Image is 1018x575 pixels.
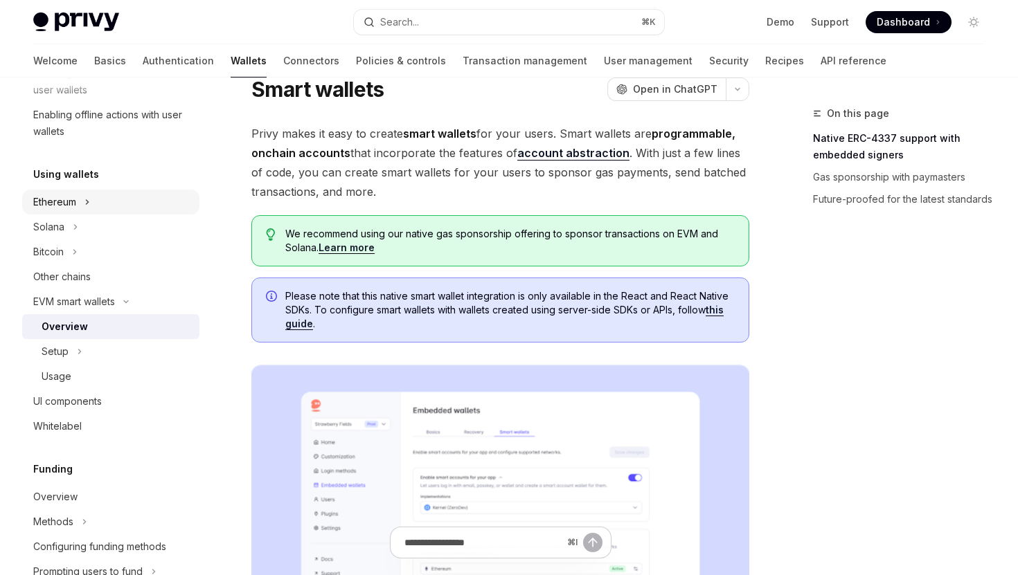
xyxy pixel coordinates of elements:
[463,44,587,77] a: Transaction management
[33,393,102,410] div: UI components
[607,77,726,101] button: Open in ChatGPT
[604,44,693,77] a: User management
[877,15,930,29] span: Dashboard
[283,44,339,77] a: Connectors
[33,293,115,310] div: EVM smart wallets
[42,368,71,385] div: Usage
[319,241,375,254] a: Learn more
[813,127,996,166] a: Native ERC-4337 support with embedded signers
[251,77,384,102] h1: Smart wallets
[709,44,749,77] a: Security
[251,124,749,201] span: Privy makes it easy to create for your users. Smart wallets are that incorporate the features of ...
[22,389,199,414] a: UI components
[42,318,88,335] div: Overview
[33,418,82,435] div: Whitelabel
[22,339,199,364] button: Toggle Setup section
[22,264,199,289] a: Other chains
[354,10,663,35] button: Open search
[811,15,849,29] a: Support
[22,239,199,264] button: Toggle Bitcoin section
[821,44,886,77] a: API reference
[866,11,952,33] a: Dashboard
[42,343,69,360] div: Setup
[33,194,76,210] div: Ethereum
[827,105,889,122] span: On this page
[33,489,78,505] div: Overview
[33,107,191,140] div: Enabling offline actions with user wallets
[403,127,476,140] strong: smart wallets
[33,538,166,555] div: Configuring funding methods
[266,228,276,241] svg: Tip
[33,244,64,260] div: Bitcoin
[143,44,214,77] a: Authentication
[22,215,199,239] button: Toggle Solana section
[22,314,199,339] a: Overview
[285,289,735,331] span: Please note that this native smart wallet integration is only available in the React and React Na...
[813,188,996,210] a: Future-proofed for the latest standards
[22,102,199,144] a: Enabling offline actions with user wallets
[380,14,419,30] div: Search...
[285,227,735,255] span: We recommend using our native gas sponsorship offering to sponsor transactions on EVM and Solana.
[22,534,199,559] a: Configuring funding methods
[963,11,985,33] button: Toggle dark mode
[22,289,199,314] button: Toggle EVM smart wallets section
[583,533,602,552] button: Send message
[33,12,119,32] img: light logo
[22,509,199,534] button: Toggle Methods section
[356,44,446,77] a: Policies & controls
[22,484,199,509] a: Overview
[33,268,91,285] div: Other chains
[765,44,804,77] a: Recipes
[94,44,126,77] a: Basics
[33,44,78,77] a: Welcome
[22,364,199,389] a: Usage
[266,291,280,304] svg: Info
[404,527,562,558] input: Ask a question...
[33,461,73,477] h5: Funding
[22,414,199,439] a: Whitelabel
[33,166,99,183] h5: Using wallets
[231,44,267,77] a: Wallets
[22,190,199,215] button: Toggle Ethereum section
[33,219,64,235] div: Solana
[33,513,73,530] div: Methods
[767,15,794,29] a: Demo
[641,17,656,28] span: ⌘ K
[517,146,629,161] a: account abstraction
[813,166,996,188] a: Gas sponsorship with paymasters
[633,82,717,96] span: Open in ChatGPT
